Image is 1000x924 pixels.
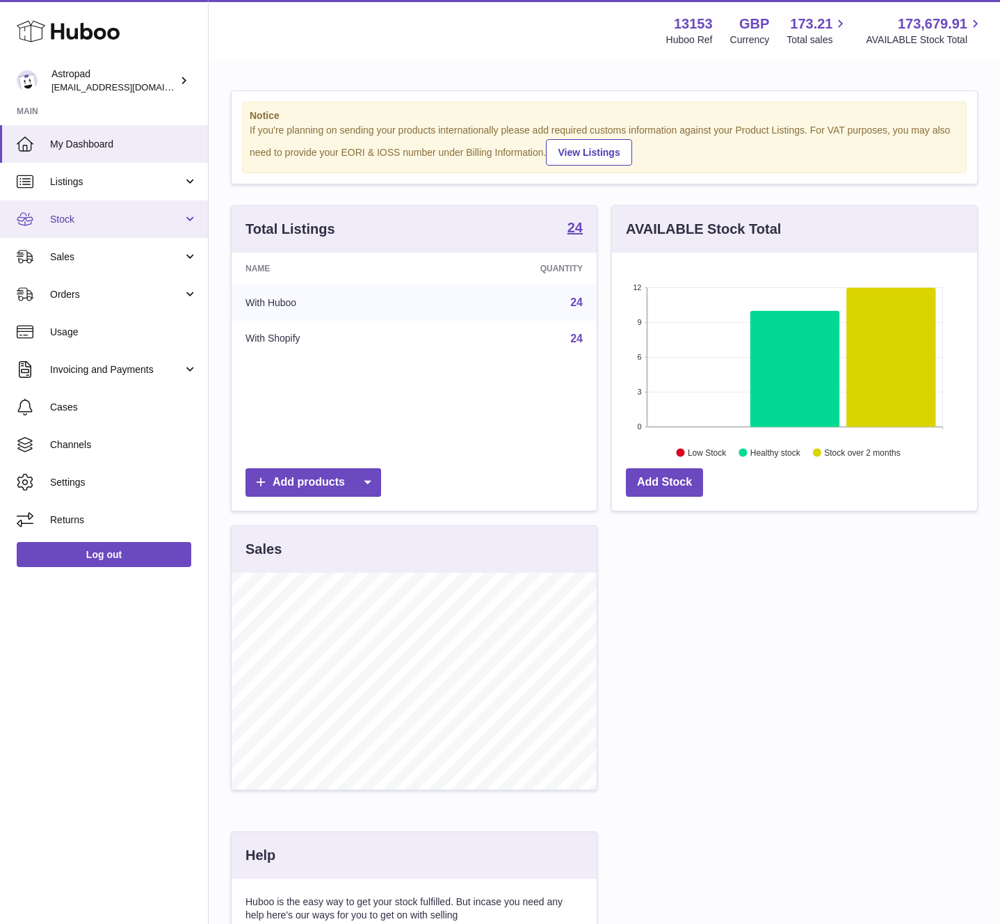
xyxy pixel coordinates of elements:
[250,124,959,166] div: If you're planning on sending your products internationally please add required customs informati...
[245,846,275,865] h3: Help
[50,438,197,452] span: Channels
[637,353,641,361] text: 6
[567,221,583,234] strong: 24
[17,542,191,567] a: Log out
[245,468,381,497] a: Add products
[633,283,641,292] text: 12
[570,333,583,344] a: 24
[824,447,900,457] text: Stock over 2 months
[666,33,713,47] div: Huboo Ref
[790,15,832,33] span: 173.21
[50,138,197,151] span: My Dashboard
[570,296,583,308] a: 24
[428,253,597,285] th: Quantity
[245,895,583,922] p: Huboo is the easy way to get your stock fulfilled. But incase you need any help here's our ways f...
[50,250,183,264] span: Sales
[50,363,183,376] span: Invoicing and Payments
[546,139,631,166] a: View Listings
[50,213,183,226] span: Stock
[245,220,335,239] h3: Total Listings
[50,476,197,489] span: Settings
[50,401,197,414] span: Cases
[637,318,641,326] text: 9
[232,253,428,285] th: Name
[232,321,428,357] td: With Shopify
[739,15,769,33] strong: GBP
[787,15,848,47] a: 173.21 Total sales
[787,33,848,47] span: Total sales
[626,468,703,497] a: Add Stock
[250,109,959,122] strong: Notice
[232,285,428,321] td: With Huboo
[674,15,713,33] strong: 13153
[750,447,801,457] text: Healthy stock
[688,447,727,457] text: Low Stock
[245,540,282,559] h3: Sales
[50,326,197,339] span: Usage
[637,388,641,396] text: 3
[51,67,177,94] div: Astropad
[730,33,770,47] div: Currency
[50,288,183,301] span: Orders
[567,221,583,237] a: 24
[898,15,967,33] span: 173,679.91
[17,70,38,91] img: matt@astropad.com
[866,33,983,47] span: AVAILABLE Stock Total
[866,15,983,47] a: 173,679.91 AVAILABLE Stock Total
[50,175,183,189] span: Listings
[50,513,197,527] span: Returns
[626,220,781,239] h3: AVAILABLE Stock Total
[637,422,641,431] text: 0
[51,81,204,93] span: [EMAIL_ADDRESS][DOMAIN_NAME]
